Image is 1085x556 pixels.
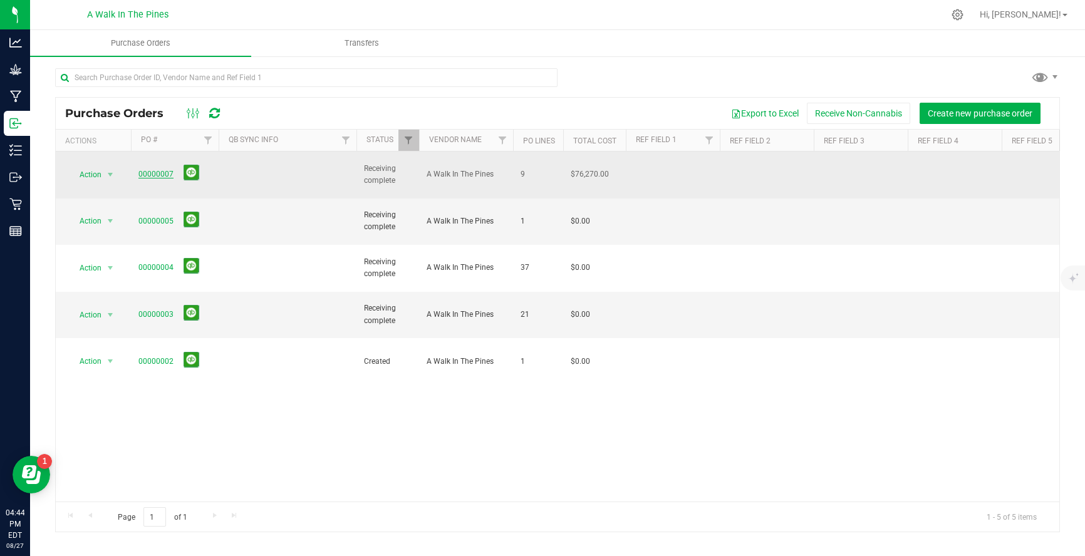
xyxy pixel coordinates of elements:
[103,259,118,277] span: select
[573,136,616,145] a: Total Cost
[521,309,556,321] span: 21
[30,30,251,56] a: Purchase Orders
[521,356,556,368] span: 1
[138,263,174,272] a: 00000004
[521,262,556,274] span: 37
[918,136,958,145] a: Ref Field 4
[523,136,555,145] a: PO Lines
[730,136,771,145] a: Ref Field 2
[103,212,118,230] span: select
[9,144,22,157] inline-svg: Inventory
[571,168,609,180] span: $76,270.00
[65,136,126,145] div: Actions
[138,170,174,178] a: 00000007
[68,259,102,277] span: Action
[366,135,393,144] a: Status
[9,90,22,103] inline-svg: Manufacturing
[980,9,1061,19] span: Hi, [PERSON_NAME]!
[9,36,22,49] inline-svg: Analytics
[398,130,419,151] a: Filter
[103,306,118,324] span: select
[87,9,169,20] span: A Walk In The Pines
[6,541,24,550] p: 08/27
[9,171,22,183] inline-svg: Outbound
[6,507,24,541] p: 04:44 PM EDT
[143,507,166,527] input: 1
[138,217,174,225] a: 00000005
[9,117,22,130] inline-svg: Inbound
[229,135,278,144] a: QB Sync Info
[824,136,864,145] a: Ref Field 3
[928,108,1032,118] span: Create new purchase order
[9,63,22,76] inline-svg: Grow
[571,309,590,321] span: $0.00
[364,209,412,233] span: Receiving complete
[1012,136,1052,145] a: Ref Field 5
[427,356,506,368] span: A Walk In The Pines
[251,30,472,56] a: Transfers
[492,130,513,151] a: Filter
[699,130,720,151] a: Filter
[364,302,412,326] span: Receiving complete
[103,353,118,370] span: select
[521,168,556,180] span: 9
[920,103,1041,124] button: Create new purchase order
[571,356,590,368] span: $0.00
[571,262,590,274] span: $0.00
[427,309,506,321] span: A Walk In The Pines
[429,135,482,144] a: Vendor Name
[138,357,174,366] a: 00000002
[103,166,118,183] span: select
[9,198,22,210] inline-svg: Retail
[807,103,910,124] button: Receive Non-Cannabis
[138,310,174,319] a: 00000003
[364,256,412,280] span: Receiving complete
[977,507,1047,526] span: 1 - 5 of 5 items
[68,306,102,324] span: Action
[9,225,22,237] inline-svg: Reports
[950,9,965,21] div: Manage settings
[723,103,807,124] button: Export to Excel
[364,356,412,368] span: Created
[521,215,556,227] span: 1
[68,166,102,183] span: Action
[427,215,506,227] span: A Walk In The Pines
[571,215,590,227] span: $0.00
[427,262,506,274] span: A Walk In The Pines
[94,38,187,49] span: Purchase Orders
[336,130,356,151] a: Filter
[37,454,52,469] iframe: Resource center unread badge
[107,507,197,527] span: Page of 1
[328,38,396,49] span: Transfers
[68,212,102,230] span: Action
[141,135,157,144] a: PO #
[636,135,677,144] a: Ref Field 1
[68,353,102,370] span: Action
[13,456,50,493] iframe: Resource center
[198,130,219,151] a: Filter
[364,163,412,187] span: Receiving complete
[427,168,506,180] span: A Walk In The Pines
[55,68,558,87] input: Search Purchase Order ID, Vendor Name and Ref Field 1
[65,106,176,120] span: Purchase Orders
